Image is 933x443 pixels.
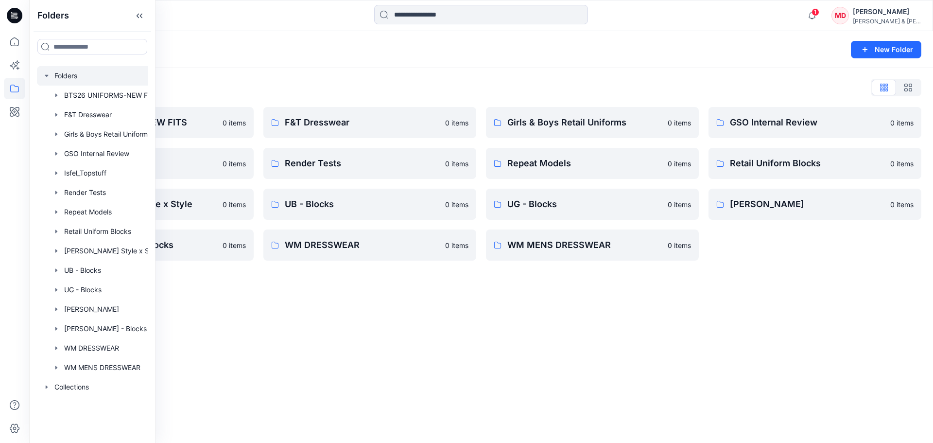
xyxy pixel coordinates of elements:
[890,118,914,128] p: 0 items
[668,199,691,210] p: 0 items
[708,107,921,138] a: GSO Internal Review0 items
[853,6,921,18] div: [PERSON_NAME]
[708,189,921,220] a: [PERSON_NAME]0 items
[223,159,246,169] p: 0 items
[445,118,468,128] p: 0 items
[285,157,439,170] p: Render Tests
[263,107,476,138] a: F&T Dresswear0 items
[285,116,439,129] p: F&T Dresswear
[812,8,819,16] span: 1
[486,189,699,220] a: UG - Blocks0 items
[285,197,439,211] p: UB - Blocks
[486,107,699,138] a: Girls & Boys Retail Uniforms0 items
[507,116,662,129] p: Girls & Boys Retail Uniforms
[486,148,699,179] a: Repeat Models0 items
[668,118,691,128] p: 0 items
[507,238,662,252] p: WM MENS DRESSWEAR
[730,157,884,170] p: Retail Uniform Blocks
[851,41,921,58] button: New Folder
[668,159,691,169] p: 0 items
[223,199,246,210] p: 0 items
[486,230,699,261] a: WM MENS DRESSWEAR0 items
[445,199,468,210] p: 0 items
[507,197,662,211] p: UG - Blocks
[730,197,884,211] p: [PERSON_NAME]
[223,240,246,250] p: 0 items
[445,240,468,250] p: 0 items
[223,118,246,128] p: 0 items
[668,240,691,250] p: 0 items
[507,157,662,170] p: Repeat Models
[263,189,476,220] a: UB - Blocks0 items
[890,199,914,210] p: 0 items
[285,238,439,252] p: WM DRESSWEAR
[263,230,476,261] a: WM DRESSWEAR0 items
[730,116,884,129] p: GSO Internal Review
[708,148,921,179] a: Retail Uniform Blocks0 items
[445,159,468,169] p: 0 items
[831,7,849,24] div: MD
[263,148,476,179] a: Render Tests0 items
[853,18,921,25] div: [PERSON_NAME] & [PERSON_NAME]
[890,159,914,169] p: 0 items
